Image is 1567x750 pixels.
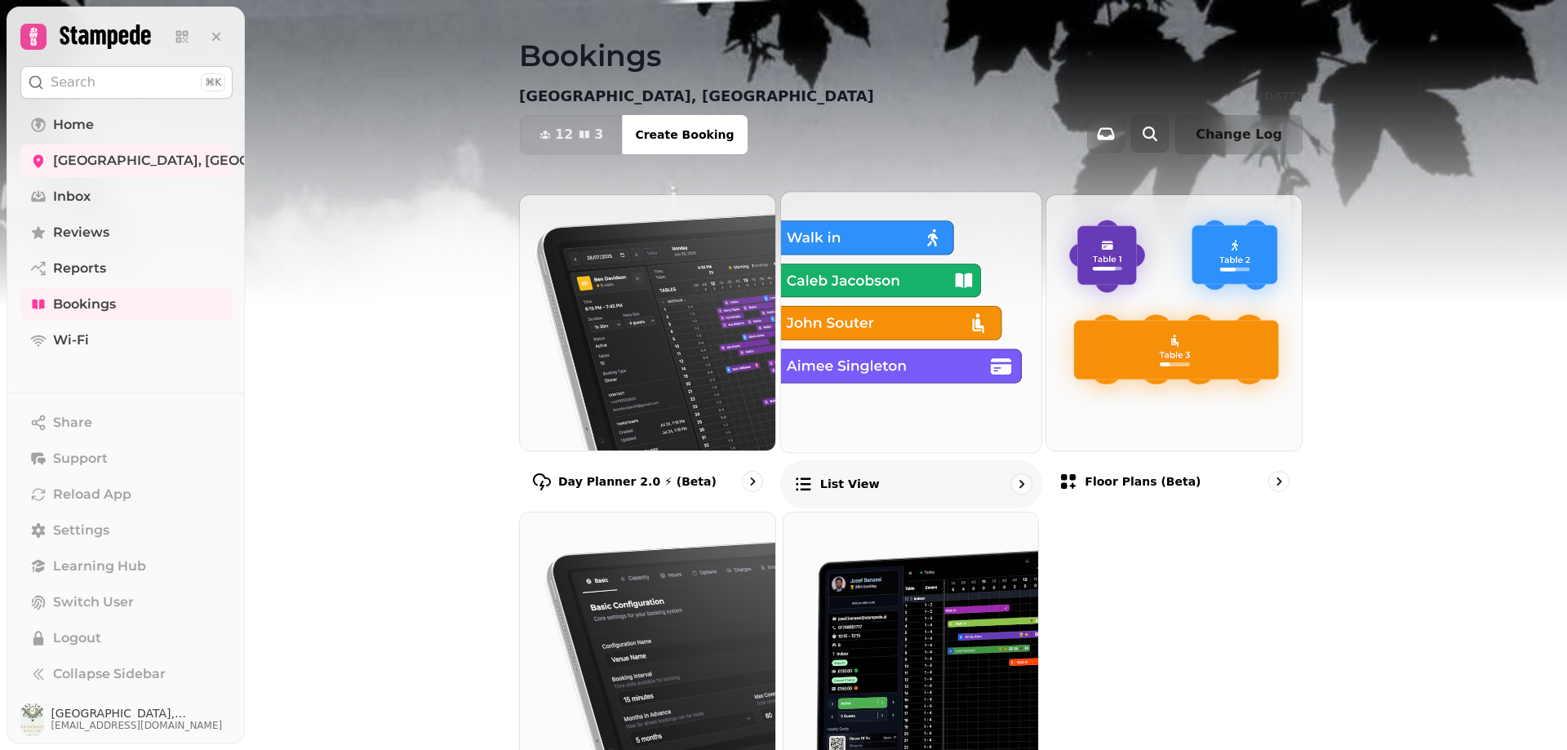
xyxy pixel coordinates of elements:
span: Support [53,449,108,468]
p: Search [51,73,95,92]
span: Collapse Sidebar [53,664,166,684]
span: 12 [555,128,573,141]
button: Switch User [20,586,233,619]
span: Change Log [1196,128,1282,141]
a: [GEOGRAPHIC_DATA], [GEOGRAPHIC_DATA] [20,144,233,177]
span: Wi-Fi [53,331,89,350]
button: Search⌘K [20,66,233,99]
svg: go to [1271,473,1287,490]
p: [DATE] [1259,88,1303,104]
a: Learning Hub [20,550,233,583]
button: Change Log [1175,115,1303,154]
span: Switch User [53,592,134,612]
img: User avatar [20,703,44,736]
span: [GEOGRAPHIC_DATA], [GEOGRAPHIC_DATA] [53,151,350,171]
span: Home [53,115,94,135]
button: User avatar[GEOGRAPHIC_DATA], [GEOGRAPHIC_DATA][EMAIL_ADDRESS][DOMAIN_NAME] [20,703,233,736]
span: Share [53,413,92,433]
span: Reviews [53,223,109,242]
svg: go to [1013,476,1029,492]
button: Logout [20,622,233,655]
a: Inbox [20,180,233,213]
img: Floor Plans (beta) [1046,195,1302,450]
span: Reports [53,259,106,278]
span: Bookings [53,295,116,314]
a: Home [20,109,233,141]
button: Support [20,442,233,475]
img: List view [768,179,1054,465]
button: Share [20,406,233,439]
a: Reviews [20,216,233,249]
span: Create Booking [635,129,734,140]
a: Settings [20,514,233,547]
img: Day Planner 2.0 ⚡ (Beta) [520,195,775,450]
span: 3 [594,128,603,141]
span: [EMAIL_ADDRESS][DOMAIN_NAME] [51,719,233,732]
p: List view [819,476,879,492]
button: 123 [520,115,623,154]
a: Floor Plans (beta)Floor Plans (beta) [1045,194,1303,505]
button: Reload App [20,478,233,511]
p: Floor Plans (beta) [1085,473,1201,490]
span: [GEOGRAPHIC_DATA], [GEOGRAPHIC_DATA] [51,708,233,719]
span: Learning Hub [53,557,146,576]
a: Reports [20,252,233,285]
a: List viewList view [780,191,1042,508]
button: Create Booking [622,115,747,154]
span: Reload App [53,485,131,504]
button: Collapse Sidebar [20,658,233,690]
a: Bookings [20,288,233,321]
svg: go to [744,473,761,490]
p: Day Planner 2.0 ⚡ (Beta) [558,473,717,490]
a: Day Planner 2.0 ⚡ (Beta)Day Planner 2.0 ⚡ (Beta) [519,194,776,505]
a: Wi-Fi [20,324,233,357]
span: Settings [53,521,109,540]
span: Inbox [53,187,91,206]
span: Logout [53,628,101,648]
p: [GEOGRAPHIC_DATA], [GEOGRAPHIC_DATA] [519,85,874,108]
div: ⌘K [201,73,225,91]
